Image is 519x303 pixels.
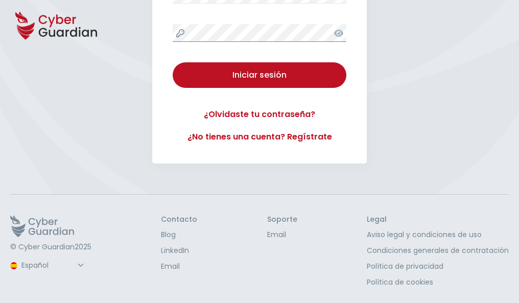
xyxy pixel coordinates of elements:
[267,229,297,240] a: Email
[173,131,346,143] a: ¿No tienes una cuenta? Regístrate
[161,245,197,256] a: LinkedIn
[161,229,197,240] a: Blog
[367,261,509,272] a: Política de privacidad
[367,277,509,288] a: Política de cookies
[161,261,197,272] a: Email
[173,62,346,88] button: Iniciar sesión
[173,108,346,121] a: ¿Olvidaste tu contraseña?
[10,262,17,269] img: region-logo
[367,215,509,224] h3: Legal
[367,245,509,256] a: Condiciones generales de contratación
[367,229,509,240] a: Aviso legal y condiciones de uso
[161,215,197,224] h3: Contacto
[267,215,297,224] h3: Soporte
[180,69,339,81] div: Iniciar sesión
[10,243,91,252] p: © Cyber Guardian 2025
